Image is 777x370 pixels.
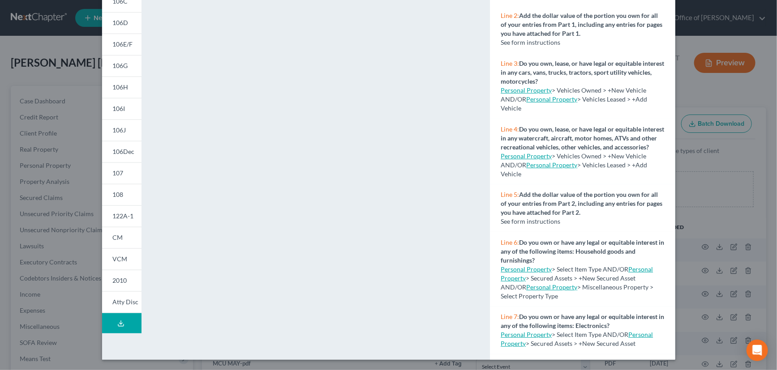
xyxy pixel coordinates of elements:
[501,191,662,216] strong: Add the dollar value of the portion you own for all of your entries from Part 2, including any en...
[102,98,142,119] a: 106I
[501,238,519,246] span: Line 6:
[102,34,142,55] a: 106E/F
[102,55,142,77] a: 106G
[113,40,133,48] span: 106E/F
[113,126,126,134] span: 106J
[113,105,125,112] span: 106I
[501,265,552,273] a: Personal Property
[501,12,519,19] span: Line 2:
[501,191,519,198] span: Line 5:
[113,212,134,220] span: 122A-1
[501,265,628,273] span: > Select Item Type AND/OR
[501,161,647,178] span: > Vehicles Leased > +Add Vehicle
[501,86,646,103] span: > Vehicles Owned > +New Vehicle AND/OR
[501,331,628,338] span: > Select Item Type AND/OR
[501,60,519,67] span: Line 3:
[501,86,552,94] a: Personal Property
[526,283,577,291] a: Personal Property
[113,276,127,284] span: 2010
[501,60,664,85] strong: Do you own, lease, or have legal or equitable interest in any cars, vans, trucks, tractors, sport...
[113,19,129,26] span: 106D
[501,313,519,320] span: Line 7:
[113,83,129,91] span: 106H
[102,12,142,34] a: 106D
[102,227,142,248] a: CM
[501,265,653,291] span: > Secured Assets > +New Secured Asset AND/OR
[113,169,124,177] span: 107
[501,125,519,133] span: Line 4:
[501,152,552,160] a: Personal Property
[113,255,128,263] span: VCM
[501,38,560,46] span: See form instructions
[113,62,128,69] span: 106G
[501,265,653,282] a: Personal Property
[113,191,124,198] span: 108
[747,340,768,361] div: Open Intercom Messenger
[501,313,664,329] strong: Do you own or have any legal or equitable interest in any of the following items: Electronics?
[501,152,646,169] span: > Vehicles Owned > +New Vehicle AND/OR
[102,141,142,162] a: 106Dec
[102,248,142,270] a: VCM
[501,125,664,151] strong: Do you own, lease, or have legal or equitable interest in any watercraft, aircraft, motor homes, ...
[102,184,142,205] a: 108
[501,283,653,300] span: > Miscellaneous Property > Select Property Type
[102,291,142,313] a: Atty Disc
[501,331,552,338] a: Personal Property
[501,238,664,264] strong: Do you own or have any legal or equitable interest in any of the following items: Household goods...
[526,161,577,169] a: Personal Property
[102,119,142,141] a: 106J
[113,298,139,306] span: Atty Disc
[526,95,577,103] a: Personal Property
[102,270,142,291] a: 2010
[102,77,142,98] a: 106H
[113,234,123,241] span: CM
[102,162,142,184] a: 107
[501,217,560,225] span: See form instructions
[501,12,662,37] strong: Add the dollar value of the portion you own for all of your entries from Part 1, including any en...
[102,205,142,227] a: 122A-1
[113,148,135,155] span: 106Dec
[501,95,647,112] span: > Vehicles Leased > +Add Vehicle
